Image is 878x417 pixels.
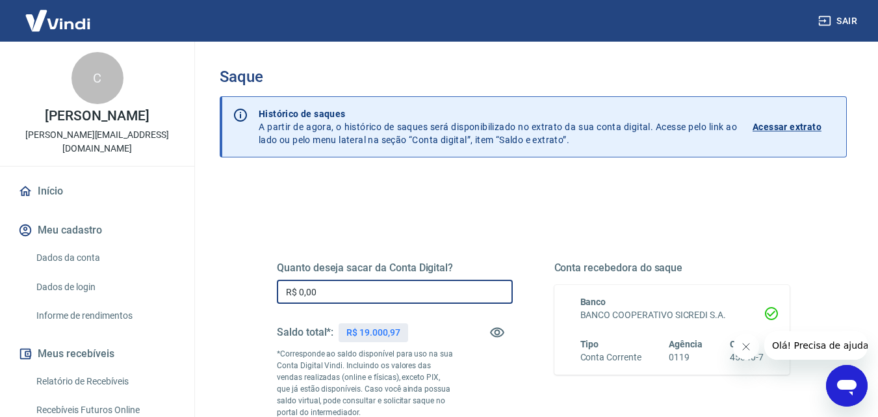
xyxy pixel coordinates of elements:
h6: Conta Corrente [580,351,641,364]
a: Dados da conta [31,245,179,271]
p: A partir de agora, o histórico de saques será disponibilizado no extrato da sua conta digital. Ac... [259,107,737,146]
iframe: Botão para abrir a janela de mensagens [826,365,868,407]
p: Histórico de saques [259,107,737,120]
span: Tipo [580,339,599,349]
button: Meus recebíveis [16,340,179,368]
img: Vindi [16,1,100,40]
iframe: Mensagem da empresa [764,331,868,360]
h6: 0119 [669,351,703,364]
div: C [71,52,123,104]
span: Agência [669,339,703,349]
a: Dados de login [31,274,179,301]
a: Acessar extrato [753,107,836,146]
iframe: Fechar mensagem [733,334,759,360]
h5: Quanto deseja sacar da Conta Digital? [277,262,513,275]
button: Meu cadastro [16,216,179,245]
p: [PERSON_NAME] [45,109,149,123]
p: Acessar extrato [753,120,821,133]
h5: Conta recebedora do saque [554,262,790,275]
h5: Saldo total*: [277,326,333,339]
a: Início [16,177,179,206]
a: Relatório de Recebíveis [31,368,179,395]
h6: BANCO COOPERATIVO SICREDI S.A. [580,308,764,322]
p: R$ 19.000,97 [346,326,400,340]
p: [PERSON_NAME][EMAIL_ADDRESS][DOMAIN_NAME] [10,128,184,155]
span: Conta [730,339,755,349]
button: Sair [816,9,862,33]
h6: 45840-7 [730,351,764,364]
span: Olá! Precisa de ajuda? [8,9,109,20]
h3: Saque [220,68,847,86]
a: Informe de rendimentos [31,303,179,329]
span: Banco [580,297,606,307]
